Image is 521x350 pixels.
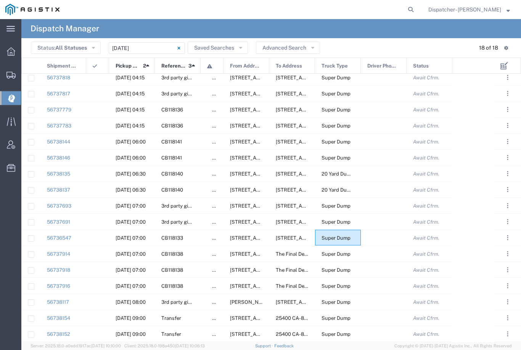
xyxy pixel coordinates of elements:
[116,203,146,209] span: 09/08/2025, 07:00
[322,187,368,193] span: 20 Yard Dump Truck
[212,219,224,225] span: false
[161,155,182,161] span: CB118141
[502,329,513,339] button: ...
[276,75,352,81] span: 20899 Antler Rd, Lakehead, California, United States
[428,5,510,14] button: Dispatcher - [PERSON_NAME]
[413,75,439,81] span: Await Cfrm.
[322,331,351,337] span: Super Dump
[230,283,306,289] span: 6400 Claim St, Placerville, California, United States
[31,344,121,348] span: Server: 2025.18.0-a0edd1917ac
[212,91,224,97] span: false
[230,171,306,177] span: 2601 Hwy 49, Cool, California, 95614, United States
[230,107,347,113] span: 6501 Florin Perkins Rd, Sacramento, California, United States
[161,123,183,129] span: CB118136
[230,315,306,321] span: 11577 Quail Ct, Pine Grove, California, United States
[322,91,351,97] span: Super Dump
[322,139,351,145] span: Super Dump
[502,232,513,243] button: ...
[276,251,503,257] span: The Final Destination is not defined yet, Placerville, California, United States
[507,185,508,194] span: . . .
[116,171,146,177] span: 09/08/2025, 06:30
[47,58,78,74] span: Shipment No.
[256,42,320,54] button: Advanced Search
[276,107,352,113] span: 10936 Iron Mountain Rd, Redding, California, United States
[274,344,294,348] a: Feedback
[507,153,508,162] span: . . .
[188,58,192,74] span: 3
[47,219,70,225] a: 56737691
[47,315,70,321] a: 56738154
[502,313,513,323] button: ...
[47,155,70,161] a: 56738146
[47,139,70,145] a: 56738144
[212,155,224,161] span: false
[413,283,439,289] span: Await Cfrm.
[47,75,70,81] a: 56737818
[276,315,410,321] span: 25400 CA-88, Pioneer, California, United States
[507,137,508,146] span: . . .
[47,171,70,177] a: 56738135
[47,107,71,113] a: 56737779
[507,265,508,274] span: . . .
[161,283,183,289] span: CB118138
[212,331,224,337] span: false
[276,91,352,97] span: 20899 Antler Rd, Lakehead, California, United States
[255,344,274,348] a: Support
[230,75,347,81] span: 6501 Florin Perkins Rd, Sacramento, California, United States
[212,123,224,129] span: false
[230,219,347,225] span: 5365 Clark Rd, Paradise, California, 95969, United States
[116,283,146,289] span: 09/08/2025, 07:00
[124,344,205,348] span: Client: 2025.18.0-198a450
[116,315,146,321] span: 09/08/2025, 09:00
[507,169,508,178] span: . . .
[502,88,513,99] button: ...
[212,107,224,113] span: false
[212,283,224,289] span: false
[230,58,261,74] span: From Address
[116,299,146,305] span: 09/08/2025, 08:00
[507,281,508,290] span: . . .
[322,283,351,289] span: Super Dump
[322,299,351,305] span: Super Dump
[212,299,224,305] span: false
[413,315,439,321] span: Await Cfrm.
[230,251,306,257] span: 6400 Claim St, Placerville, California, United States
[276,235,352,241] span: 4330 E. Winery Rd, Acampo, California, 95220, United States
[31,42,101,54] button: Status:All Statuses
[276,267,503,273] span: The Final Destination is not defined yet, Placerville, California, United States
[212,315,224,321] span: false
[276,187,352,193] span: 23626 Foresthill Rd, Foresthill, California, United States
[507,217,508,226] span: . . .
[47,251,70,257] a: 56737914
[394,343,512,349] span: Copyright © [DATE]-[DATE] Agistix Inc., All Rights Reserved
[230,155,347,161] span: 11501 Florin Rd, Sacramento, California, 95830, United States
[47,235,71,241] a: 56736547
[116,123,145,129] span: 09/08/2025, 04:15
[161,171,183,177] span: CB118140
[212,75,224,81] span: false
[230,139,347,145] span: 11501 Florin Rd, Sacramento, California, 95830, United States
[507,233,508,242] span: . . .
[276,331,410,337] span: 25400 CA-88, Pioneer, California, United States
[188,42,248,54] button: Saved Searches
[161,251,183,257] span: CB118138
[230,187,306,193] span: 2601 Hwy 49, Cool, California, 95614, United States
[276,283,503,289] span: The Final Destination is not defined yet, Placerville, California, United States
[413,123,439,129] span: Await Cfrm.
[502,152,513,163] button: ...
[502,265,513,275] button: ...
[428,5,501,14] span: Dispatcher - Cameron Bowman
[322,107,351,113] span: Super Dump
[413,299,439,305] span: Await Cfrm.
[116,139,146,145] span: 09/08/2025, 06:00
[116,107,145,113] span: 09/08/2025, 04:15
[212,267,224,273] span: false
[507,313,508,323] span: . . .
[47,267,70,273] a: 56737918
[507,249,508,258] span: . . .
[322,235,351,241] span: Super Dump
[116,155,146,161] span: 09/08/2025, 06:00
[161,235,183,241] span: CB118133
[322,75,351,81] span: Super Dump
[47,187,70,193] a: 56738137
